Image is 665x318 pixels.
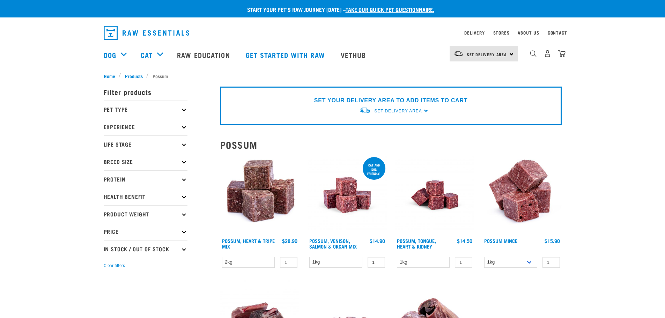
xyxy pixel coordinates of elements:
img: user.png [544,50,551,57]
nav: dropdown navigation [98,23,567,43]
input: 1 [368,257,385,268]
span: Home [104,72,115,80]
div: $15.90 [545,238,560,244]
button: Clear filters [104,262,125,269]
p: Health Benefit [104,188,187,205]
img: home-icon@2x.png [558,50,566,57]
a: Delivery [464,31,485,34]
a: Home [104,72,119,80]
input: 1 [542,257,560,268]
a: Cat [141,50,153,60]
span: Set Delivery Area [467,53,507,56]
a: Raw Education [170,41,238,69]
a: Possum, Venison, Salmon & Organ Mix [309,239,357,247]
a: Dog [104,50,116,60]
a: Stores [493,31,510,34]
p: Breed Size [104,153,187,170]
div: $28.90 [282,238,297,244]
a: take our quick pet questionnaire. [346,8,434,11]
p: Price [104,223,187,240]
p: Product Weight [104,205,187,223]
p: In Stock / Out Of Stock [104,240,187,258]
img: 1102 Possum Mince 01 [482,156,562,235]
p: Experience [104,118,187,135]
p: SET YOUR DELIVERY AREA TO ADD ITEMS TO CART [314,96,467,105]
p: Protein [104,170,187,188]
span: Set Delivery Area [374,109,422,113]
div: cat and dog friendly! [363,160,385,179]
div: $14.90 [370,238,385,244]
span: Products [125,72,143,80]
input: 1 [455,257,472,268]
a: Vethub [334,41,375,69]
img: Raw Essentials Logo [104,26,189,40]
p: Filter products [104,83,187,101]
a: Possum, Heart & Tripe Mix [222,239,275,247]
p: Pet Type [104,101,187,118]
a: Contact [548,31,567,34]
img: home-icon-1@2x.png [530,50,537,57]
img: Possum Venison Salmon Organ 1626 [308,156,387,235]
nav: breadcrumbs [104,72,562,80]
img: Possum Tongue Heart Kidney 1682 [395,156,474,235]
h2: Possum [220,139,562,150]
img: 1067 Possum Heart Tripe Mix 01 [220,156,300,235]
input: 1 [280,257,297,268]
a: Products [121,72,146,80]
a: Possum, Tongue, Heart & Kidney [397,239,436,247]
p: Life Stage [104,135,187,153]
a: About Us [518,31,539,34]
div: $14.50 [457,238,472,244]
a: Possum Mince [484,239,517,242]
a: Get started with Raw [239,41,334,69]
img: van-moving.png [454,51,463,57]
img: van-moving.png [360,107,371,114]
